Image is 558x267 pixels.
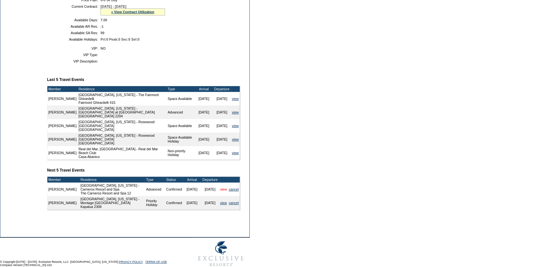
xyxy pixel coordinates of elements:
[80,177,145,183] td: Residence
[47,77,84,82] b: Last 5 Travel Events
[213,92,231,105] td: [DATE]
[101,25,103,28] span: -1
[195,105,213,119] td: [DATE]
[167,119,195,133] td: Space Available
[47,168,85,173] b: Next 5 Travel Events
[101,18,107,22] span: 7.00
[80,183,145,196] td: [GEOGRAPHIC_DATA], [US_STATE] - Carneros Resort and Spa The Carneros Resort and Spa 12
[195,133,213,146] td: [DATE]
[145,183,165,196] td: Advanced
[47,196,78,210] td: [PERSON_NAME]
[213,86,231,92] td: Departure
[50,18,98,22] td: Available Days:
[229,201,239,205] a: cancel
[213,146,231,160] td: [DATE]
[229,187,239,191] a: cancel
[232,151,239,155] a: view
[145,177,165,183] td: Type
[201,196,219,210] td: [DATE]
[167,92,195,105] td: Space Available
[50,59,98,63] td: VIP Description:
[232,97,239,101] a: view
[213,119,231,133] td: [DATE]
[232,110,239,114] a: view
[111,10,154,14] a: » View Contract Utilization
[50,37,98,41] td: Available Holidays:
[201,183,219,196] td: [DATE]
[50,53,98,57] td: VIP Type:
[47,133,78,146] td: [PERSON_NAME]
[167,133,195,146] td: Space Available Holiday
[47,183,78,196] td: [PERSON_NAME]
[119,260,143,263] a: PRIVACY POLICY
[80,196,145,210] td: [GEOGRAPHIC_DATA], [US_STATE] - Montage [GEOGRAPHIC_DATA] Kapalua 2308
[195,86,213,92] td: Arrival
[47,146,78,160] td: [PERSON_NAME]
[213,133,231,146] td: [DATE]
[78,119,167,133] td: [GEOGRAPHIC_DATA], [US_STATE] - Rosewood [GEOGRAPHIC_DATA] [GEOGRAPHIC_DATA]
[167,105,195,119] td: Advanced
[165,177,183,183] td: Status
[78,86,167,92] td: Residence
[78,105,167,119] td: [GEOGRAPHIC_DATA], [US_STATE] - [GEOGRAPHIC_DATA] at [GEOGRAPHIC_DATA] [GEOGRAPHIC_DATA] 2204
[50,5,98,15] td: Current Contract:
[167,146,195,160] td: Non-priority Holiday
[232,124,239,128] a: view
[50,31,98,35] td: Available SA Res:
[145,260,167,263] a: TERMS OF USE
[78,92,167,105] td: [GEOGRAPHIC_DATA], [US_STATE] - The Fairmont Ghirardelli Fairmont Ghirardelli 415
[47,119,78,133] td: [PERSON_NAME]
[232,137,239,141] a: view
[183,177,201,183] td: Arrival
[165,183,183,196] td: Confirmed
[201,177,219,183] td: Departure
[50,25,98,28] td: Available AR Res:
[145,196,165,210] td: Priority Holiday
[195,92,213,105] td: [DATE]
[50,46,98,50] td: VIP:
[101,31,104,35] span: 99
[47,86,78,92] td: Member
[165,196,183,210] td: Confirmed
[220,187,227,191] a: view
[47,177,78,183] td: Member
[167,86,195,92] td: Type
[101,37,139,41] span: Pri:0 Peak:0 Sec:0 Sel:0
[101,46,106,50] span: NO
[213,105,231,119] td: [DATE]
[101,5,126,8] span: [DATE] - [DATE]
[195,119,213,133] td: [DATE]
[183,183,201,196] td: [DATE]
[183,196,201,210] td: [DATE]
[78,146,167,160] td: Real del Mar, [GEOGRAPHIC_DATA] - Real del Mar Beach Club Casa Abanico
[195,146,213,160] td: [DATE]
[47,92,78,105] td: [PERSON_NAME]
[47,105,78,119] td: [PERSON_NAME]
[220,201,227,205] a: view
[78,133,167,146] td: [GEOGRAPHIC_DATA], [US_STATE] - Rosewood [GEOGRAPHIC_DATA] [GEOGRAPHIC_DATA]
